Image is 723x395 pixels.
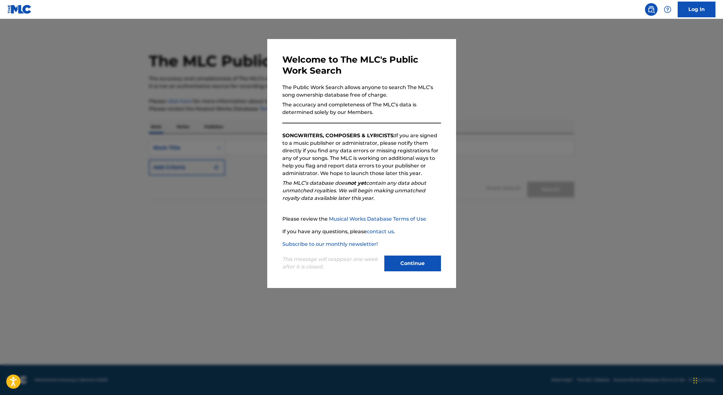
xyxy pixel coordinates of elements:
strong: SONGWRITERS, COMPOSERS & LYRICISTS: [282,133,395,138]
div: Help [661,3,674,16]
p: The Public Work Search allows anyone to search The MLC’s song ownership database free of charge. [282,84,441,99]
p: This message will reappear one week after it is closed. [282,256,381,271]
p: If you have any questions, please . [282,228,441,235]
img: search [647,6,655,13]
a: Public Search [645,3,658,16]
p: Please review the [282,215,441,223]
a: contact us [367,229,394,234]
a: Log In [678,2,715,17]
a: Subscribe to our monthly newsletter! [282,241,378,247]
h3: Welcome to The MLC's Public Work Search [282,54,441,76]
div: Drag [693,371,697,390]
img: MLC Logo [8,5,32,14]
button: Continue [384,256,441,271]
em: The MLC’s database does contain any data about unmatched royalties. We will begin making unmatche... [282,180,426,201]
p: The accuracy and completeness of The MLC’s data is determined solely by our Members. [282,101,441,116]
iframe: Chat Widget [692,365,723,395]
img: help [664,6,671,13]
p: If you are signed to a music publisher or administrator, please notify them directly if you find ... [282,132,441,177]
strong: not yet [347,180,366,186]
a: Musical Works Database Terms of Use [329,216,426,222]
